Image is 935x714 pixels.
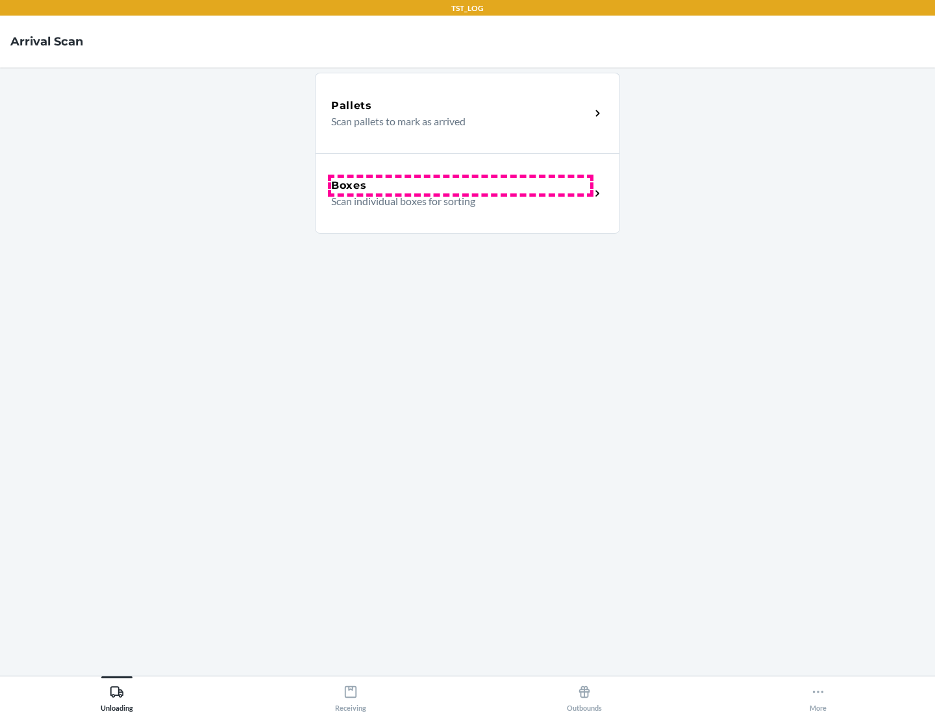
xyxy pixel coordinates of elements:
[331,193,580,209] p: Scan individual boxes for sorting
[234,676,467,712] button: Receiving
[451,3,484,14] p: TST_LOG
[10,33,83,50] h4: Arrival Scan
[467,676,701,712] button: Outbounds
[331,178,367,193] h5: Boxes
[101,680,133,712] div: Unloading
[567,680,602,712] div: Outbounds
[335,680,366,712] div: Receiving
[315,153,620,234] a: BoxesScan individual boxes for sorting
[331,114,580,129] p: Scan pallets to mark as arrived
[315,73,620,153] a: PalletsScan pallets to mark as arrived
[331,98,372,114] h5: Pallets
[701,676,935,712] button: More
[810,680,827,712] div: More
